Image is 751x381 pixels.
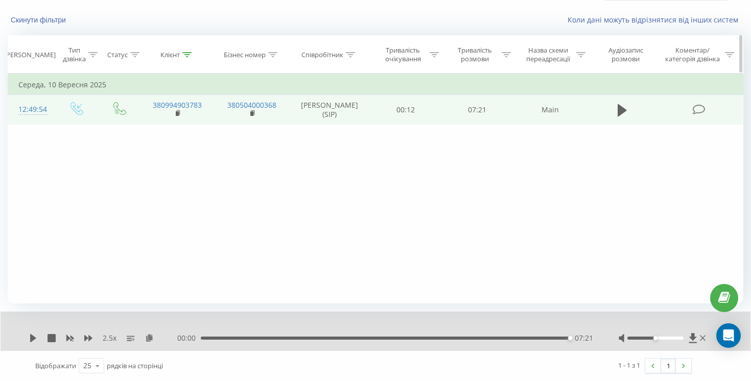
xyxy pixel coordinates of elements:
div: 1 - 1 з 1 [618,360,640,370]
div: Accessibility label [568,336,572,340]
div: Аудіозапис розмови [597,46,654,63]
div: Співробітник [301,51,343,59]
td: [PERSON_NAME] (SIP) [289,95,369,125]
div: Клієнт [160,51,180,59]
div: Open Intercom Messenger [716,323,741,348]
span: рядків на сторінці [107,361,163,370]
div: Тип дзвінка [63,46,86,63]
td: 07:21 [441,95,513,125]
span: 2.5 x [103,333,116,343]
a: Коли дані можуть відрізнятися вiд інших систем [568,15,743,25]
button: Скинути фільтри [8,15,71,25]
a: 1 [661,359,676,373]
div: Бізнес номер [224,51,266,59]
div: 12:49:54 [18,100,43,120]
div: Тривалість розмови [451,46,499,63]
td: Main [513,95,588,125]
td: Середа, 10 Вересня 2025 [8,75,743,95]
div: Accessibility label [653,336,658,340]
div: Назва схеми переадресації [523,46,574,63]
span: 07:21 [575,333,593,343]
td: 00:12 [369,95,441,125]
div: [PERSON_NAME] [4,51,56,59]
div: Коментар/категорія дзвінка [663,46,722,63]
a: 380504000368 [227,100,276,110]
span: Відображати [35,361,76,370]
div: 25 [83,361,91,371]
div: Статус [107,51,128,59]
a: 380994903783 [153,100,202,110]
div: Тривалість очікування [379,46,428,63]
span: 00:00 [177,333,201,343]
